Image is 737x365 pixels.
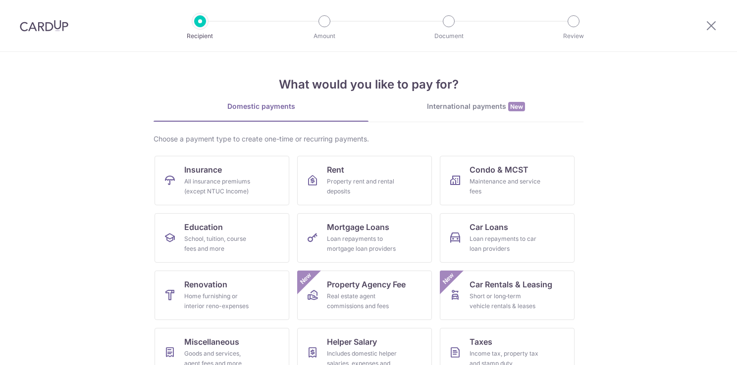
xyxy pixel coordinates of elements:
span: Mortgage Loans [327,221,389,233]
div: Domestic payments [154,101,368,111]
div: Loan repayments to mortgage loan providers [327,234,398,254]
span: Condo & MCST [470,164,528,176]
a: RenovationHome furnishing or interior reno-expenses [155,271,289,320]
span: Property Agency Fee [327,278,406,290]
span: Miscellaneous [184,336,239,348]
a: Mortgage LoansLoan repayments to mortgage loan providers [297,213,432,263]
span: Helper Salary [327,336,377,348]
span: New [508,102,525,111]
div: Loan repayments to car loan providers [470,234,541,254]
a: Car Rentals & LeasingShort or long‑term vehicle rentals & leasesNew [440,271,575,320]
a: Car LoansLoan repayments to car loan providers [440,213,575,263]
div: Choose a payment type to create one-time or recurring payments. [154,134,583,144]
a: EducationSchool, tuition, course fees and more [155,213,289,263]
div: Property rent and rental deposits [327,177,398,196]
h4: What would you like to pay for? [154,76,583,93]
span: Education [184,221,223,233]
a: InsuranceAll insurance premiums (except NTUC Income) [155,156,289,205]
p: Review [537,31,610,41]
span: New [298,271,314,287]
img: CardUp [20,20,68,32]
span: Taxes [470,336,492,348]
a: Property Agency FeeReal estate agent commissions and feesNew [297,271,432,320]
p: Amount [288,31,361,41]
div: Home furnishing or interior reno-expenses [184,291,256,311]
div: Short or long‑term vehicle rentals & leases [470,291,541,311]
span: Rent [327,164,344,176]
div: All insurance premiums (except NTUC Income) [184,177,256,196]
div: Maintenance and service fees [470,177,541,196]
p: Recipient [163,31,237,41]
a: RentProperty rent and rental deposits [297,156,432,205]
p: Document [412,31,485,41]
span: Car Rentals & Leasing [470,278,552,290]
span: Renovation [184,278,227,290]
div: Real estate agent commissions and fees [327,291,398,311]
a: Condo & MCSTMaintenance and service fees [440,156,575,205]
span: Insurance [184,164,222,176]
div: International payments [368,101,583,112]
span: Car Loans [470,221,508,233]
span: New [440,271,457,287]
div: School, tuition, course fees and more [184,234,256,254]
